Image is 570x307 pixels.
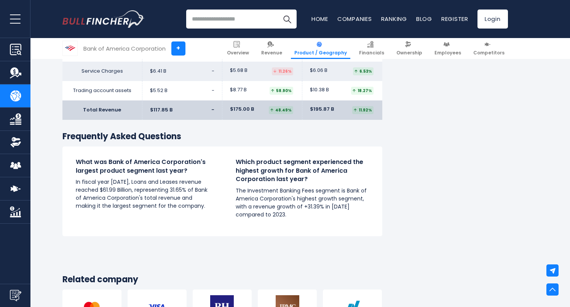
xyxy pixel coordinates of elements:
span: $6.41 B [150,68,166,75]
a: Revenue [258,38,286,59]
div: 11.92% [352,106,374,114]
h3: Frequently Asked Questions [62,131,382,142]
span: $5.68 B [230,67,247,74]
span: $175.00 B [230,106,254,113]
a: Ownership [393,38,426,59]
a: Home [311,15,328,23]
td: Service Charges [62,62,142,81]
a: Competitors [470,38,508,59]
img: Ownership [10,137,21,148]
td: Trading account assets [62,81,142,100]
h4: Which product segment experienced the highest growth for Bank of America Corporation last year? [236,158,369,183]
button: Search [278,10,297,29]
span: - [212,87,214,94]
a: Go to homepage [62,10,144,28]
a: Employees [431,38,465,59]
div: 11.26% [272,67,293,75]
a: Financials [356,38,388,59]
span: Ownership [396,50,422,56]
a: + [171,41,185,56]
a: Login [477,10,508,29]
img: Bullfincher logo [62,10,145,28]
span: $8.77 B [230,87,247,93]
span: Employees [434,50,461,56]
img: BAC logo [63,41,77,56]
div: 48.49% [269,106,293,114]
span: $5.52 B [150,87,168,94]
h3: Related company [62,274,382,285]
span: Competitors [473,50,505,56]
span: Product / Geography [294,50,347,56]
h4: What was Bank of America Corporation's largest product segment last year? [76,158,209,175]
span: Revenue [261,50,282,56]
div: Bank of America Corporation [83,44,166,53]
a: Register [441,15,468,23]
div: 18.27% [351,87,374,95]
span: $195.87 B [310,106,334,113]
td: Total Revenue [62,100,142,120]
span: - [212,67,214,75]
span: $6.06 B [310,67,327,74]
a: Overview [224,38,252,59]
span: - [211,106,214,113]
a: Companies [337,15,372,23]
p: The Investment Banking Fees segment is Bank of America Corporation's highest growth segment, with... [236,187,369,219]
a: Product / Geography [291,38,350,59]
a: Ranking [381,15,407,23]
p: In fiscal year [DATE], Loans and Leases revenue reached $61.99 Billion, representing 31.65% of Ba... [76,178,209,210]
div: 58.90% [270,87,293,95]
span: $10.38 B [310,87,329,93]
span: Overview [227,50,249,56]
div: 6.53% [353,67,374,75]
span: $117.85 B [150,107,172,113]
span: Financials [359,50,384,56]
a: Blog [416,15,432,23]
